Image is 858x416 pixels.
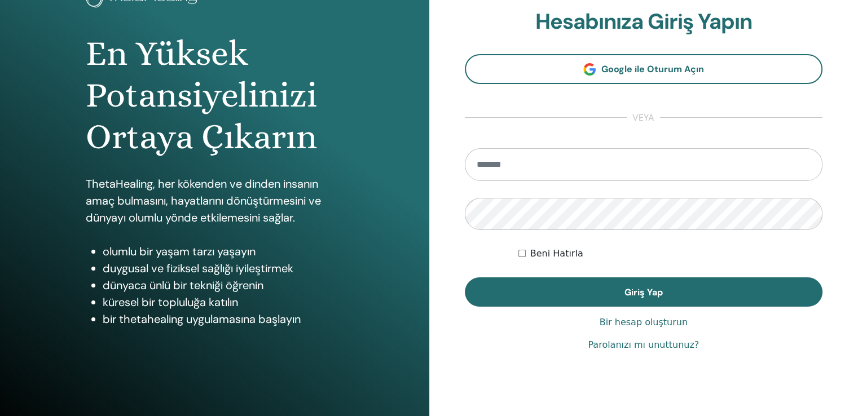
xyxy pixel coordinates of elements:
[465,54,823,84] a: Google ile Oturum Açın
[86,176,321,225] font: ThetaHealing, her kökenden ve dinden insanın amaç bulmasını, hayatlarını dönüştürmesini ve dünyay...
[600,316,688,329] a: Bir hesap oluşturun
[632,112,654,123] font: veya
[601,63,704,75] font: Google ile Oturum Açın
[103,295,238,309] font: küresel bir topluluğa katılın
[103,312,301,326] font: bir thetahealing uygulamasına başlayın
[588,338,699,352] a: Parolanızı mı unuttunuz?
[465,277,823,307] button: Giriş Yap
[588,339,699,350] font: Parolanızı mı unuttunuz?
[103,261,293,276] font: duygusal ve fiziksel sağlığı iyileştirmek
[103,244,256,259] font: olumlu bir yaşam tarzı yaşayın
[518,247,822,260] div: Beni süresiz olarak veya manuel olarak çıkış yapana kadar kimlik doğrulamalı tut
[624,286,663,298] font: Giriş Yap
[530,248,583,259] font: Beni Hatırla
[86,33,317,157] font: En Yüksek Potansiyelinizi Ortaya Çıkarın
[600,317,688,328] font: Bir hesap oluşturun
[103,278,263,293] font: dünyaca ünlü bir tekniği öğrenin
[535,7,752,36] font: Hesabınıza Giriş Yapın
